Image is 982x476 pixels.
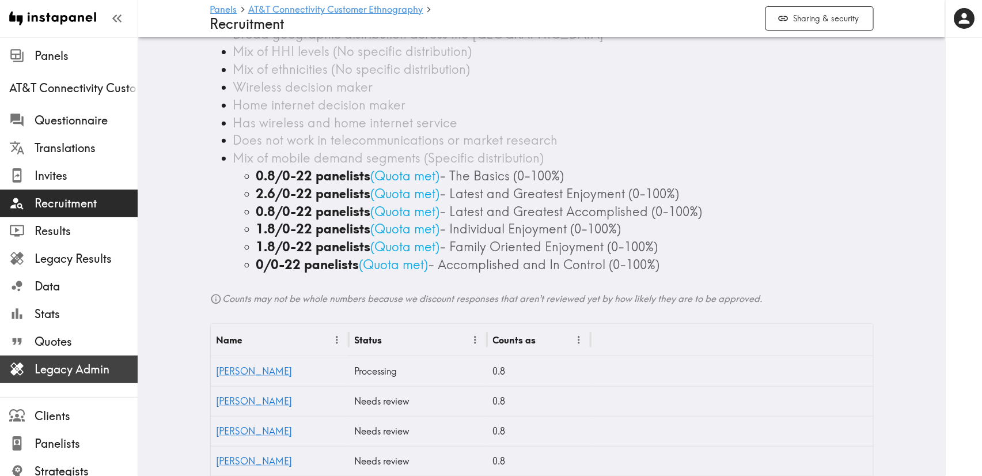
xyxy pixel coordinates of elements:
[217,334,242,346] div: Name
[210,5,237,16] a: Panels
[233,150,544,166] span: Mix of mobile demand segments (Specific distribution)
[233,26,604,42] span: Broad geographic distribution across the [GEOGRAPHIC_DATA]
[256,221,371,237] b: 1.8/0-22 panelists
[35,436,138,452] span: Panelists
[233,43,472,59] span: Mix of HHI levels (No specific distribution)
[35,140,138,156] span: Translations
[570,331,588,349] button: Menu
[440,168,564,184] span: - The Basics (0-100%)
[233,79,373,95] span: Wireless decision maker
[244,331,261,349] button: Sort
[217,425,293,437] a: [PERSON_NAME]
[233,61,471,77] span: Mix of ethnicities (No specific distribution)
[384,331,401,349] button: Sort
[35,408,138,424] span: Clients
[35,251,138,267] span: Legacy Results
[35,223,138,239] span: Results
[440,186,680,202] span: - Latest and Greatest Enjoyment (0-100%)
[359,256,429,273] span: ( Quota met )
[35,334,138,350] span: Quotes
[256,186,371,202] b: 2.6/0-22 panelists
[765,6,874,31] button: Sharing & security
[487,416,591,446] div: 0.8
[35,168,138,184] span: Invites
[349,416,487,446] div: Needs review
[217,365,293,377] a: [PERSON_NAME]
[487,356,591,386] div: 0.8
[328,331,346,349] button: Menu
[440,203,703,220] span: - Latest and Greatest Accomplished (0-100%)
[467,331,484,349] button: Menu
[256,203,371,220] b: 0.8/0-22 panelists
[210,16,756,32] h4: Recruitment
[371,186,440,202] span: ( Quota met )
[371,239,440,255] span: ( Quota met )
[35,306,138,322] span: Stats
[349,386,487,416] div: Needs review
[233,115,458,131] span: Has wireless and home internet service
[210,292,874,305] h6: Counts may not be whole numbers because we discount responses that aren't reviewed yet by how lik...
[233,97,406,113] span: Home internet decision maker
[35,361,138,377] span: Legacy Admin
[371,203,440,220] span: ( Quota met )
[429,256,660,273] span: - Accomplished and In Control (0-100%)
[487,446,591,476] div: 0.8
[440,221,621,237] span: - Individual Enjoyment (0-100%)
[537,331,555,349] button: Sort
[9,80,138,96] span: AT&T Connectivity Customer Ethnography
[371,168,440,184] span: ( Quota met )
[35,278,138,294] span: Data
[487,386,591,416] div: 0.8
[248,5,423,16] a: AT&T Connectivity Customer Ethnography
[256,256,359,273] b: 0/0-22 panelists
[256,168,371,184] b: 0.8/0-22 panelists
[217,455,293,467] a: [PERSON_NAME]
[35,112,138,129] span: Questionnaire
[217,395,293,407] a: [PERSON_NAME]
[440,239,658,255] span: - Family Oriented Enjoyment (0-100%)
[256,239,371,255] b: 1.8/0-22 panelists
[493,334,536,346] div: Counts as
[355,334,382,346] div: Status
[233,132,558,148] span: Does not work in telecommunications or market research
[349,356,487,386] div: Processing
[349,446,487,476] div: Needs review
[35,195,138,211] span: Recruitment
[35,48,138,64] span: Panels
[371,221,440,237] span: ( Quota met )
